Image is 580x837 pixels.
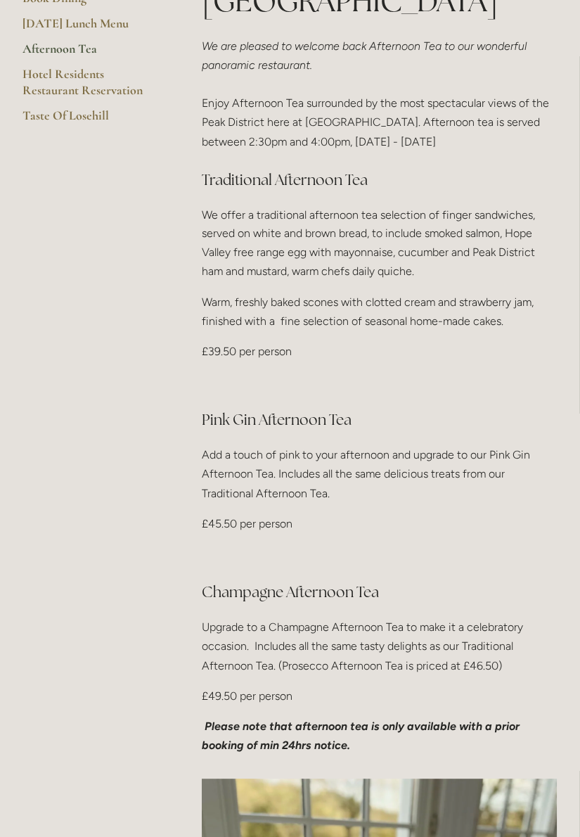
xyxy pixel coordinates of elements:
p: Add a touch of pink to your afternoon and upgrade to our Pink Gin Afternoon Tea. Includes all the... [202,446,558,504]
p: Warm, freshly baked scones with clotted cream and strawberry jam, finished with a fine selection ... [202,293,558,331]
p: £45.50 per person [202,515,558,534]
p: £49.50 per person [202,687,558,706]
p: £39.50 per person [202,343,558,362]
p: Enjoy Afternoon Tea surrounded by the most spectacular views of the Peak District here at [GEOGRA... [202,37,558,151]
a: [DATE] Lunch Menu [22,15,157,41]
h3: Champagne Afternoon Tea [202,579,558,607]
em: Please note that afternoon tea is only available with a prior booking of min 24hrs notice. [202,720,522,753]
p: Upgrade to a Champagne Afternoon Tea to make it a celebratory occasion. Includes all the same tas... [202,618,558,676]
a: Hotel Residents Restaurant Reservation [22,66,157,108]
em: We are pleased to welcome back Afternoon Tea to our wonderful panoramic restaurant. [202,39,529,72]
p: We offer a traditional afternoon tea selection of finger sandwiches, served on white and brown br... [202,205,558,282]
h3: Pink Gin Afternoon Tea [202,407,558,435]
h3: Traditional Afternoon Tea [202,166,558,194]
a: Taste Of Losehill [22,108,157,133]
a: Afternoon Tea [22,41,157,66]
